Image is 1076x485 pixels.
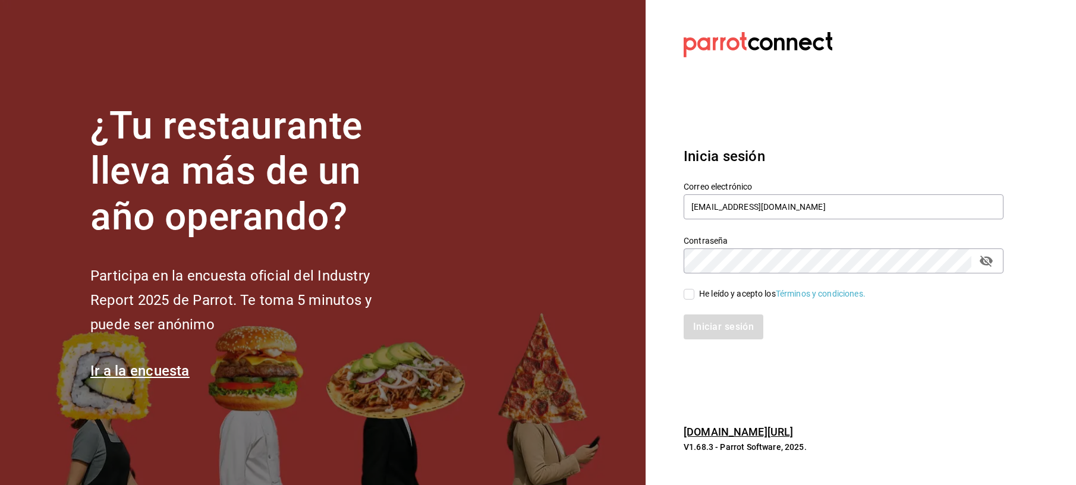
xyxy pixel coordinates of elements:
h3: Inicia sesión [684,146,1003,167]
a: Términos y condiciones. [776,289,866,298]
label: Contraseña [684,236,1003,244]
label: Correo electrónico [684,182,1003,190]
a: Ir a la encuesta [90,363,190,379]
h1: ¿Tu restaurante lleva más de un año operando? [90,103,411,240]
div: He leído y acepto los [699,288,866,300]
h2: Participa en la encuesta oficial del Industry Report 2025 de Parrot. Te toma 5 minutos y puede se... [90,264,411,336]
button: passwordField [976,251,996,271]
p: V1.68.3 - Parrot Software, 2025. [684,441,1003,453]
a: [DOMAIN_NAME][URL] [684,426,793,438]
input: Ingresa tu correo electrónico [684,194,1003,219]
